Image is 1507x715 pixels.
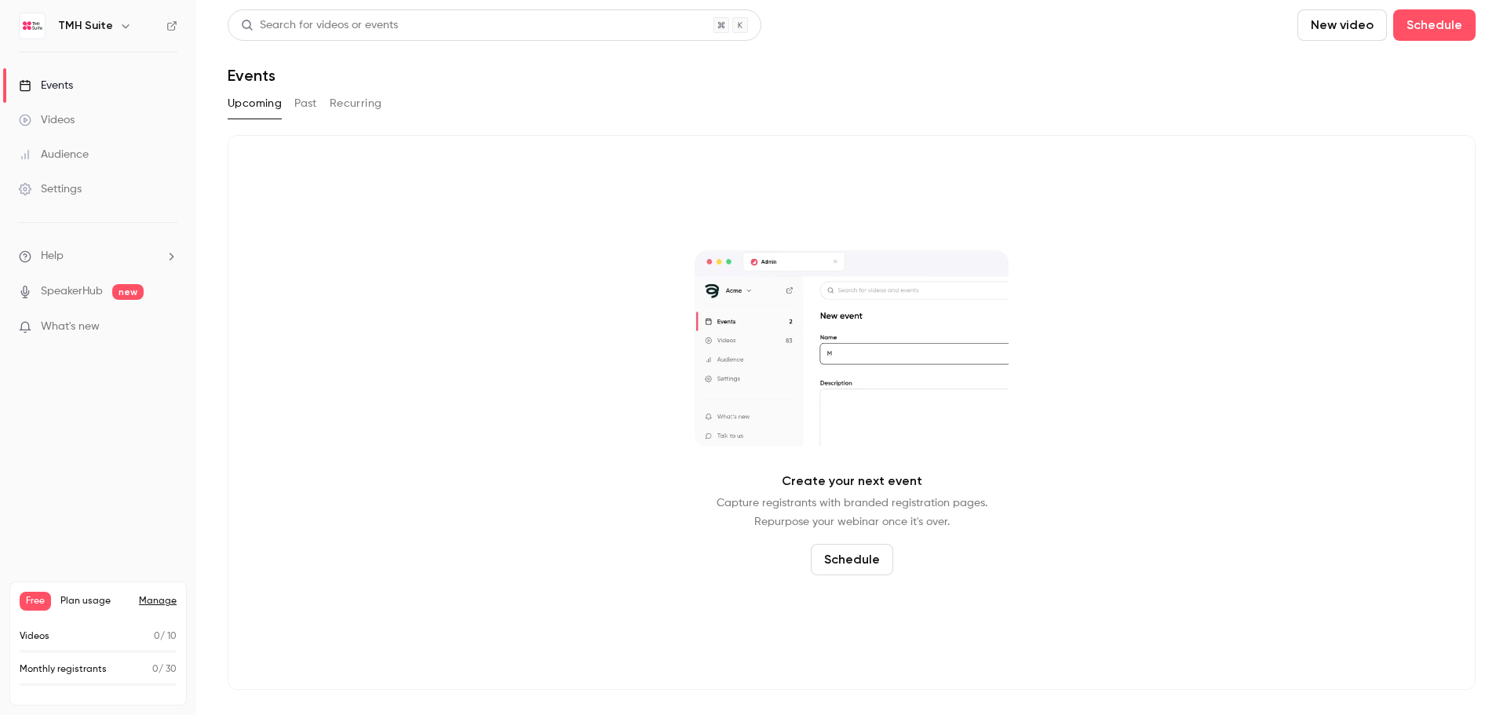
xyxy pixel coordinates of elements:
a: Manage [139,595,177,607]
span: 0 [154,632,160,641]
p: / 30 [152,662,177,677]
button: Past [294,91,317,116]
p: Videos [20,629,49,644]
p: Monthly registrants [20,662,107,677]
img: TMH Suite [20,13,45,38]
button: New video [1297,9,1387,41]
button: Schedule [1393,9,1476,41]
span: What's new [41,319,100,335]
p: / 10 [154,629,177,644]
button: Upcoming [228,91,282,116]
button: Schedule [811,544,893,575]
div: Settings [19,181,82,197]
div: Events [19,78,73,93]
span: Help [41,248,64,264]
div: Audience [19,147,89,162]
span: 0 [152,665,159,674]
span: new [112,284,144,300]
a: SpeakerHub [41,283,103,300]
div: Videos [19,112,75,128]
button: Recurring [330,91,382,116]
h1: Events [228,66,275,85]
span: Free [20,592,51,611]
p: Create your next event [782,472,922,491]
h6: TMH Suite [58,18,113,34]
p: Capture registrants with branded registration pages. Repurpose your webinar once it's over. [717,494,987,531]
span: Plan usage [60,595,130,607]
li: help-dropdown-opener [19,248,177,264]
iframe: Noticeable Trigger [159,320,177,334]
div: Search for videos or events [241,17,398,34]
